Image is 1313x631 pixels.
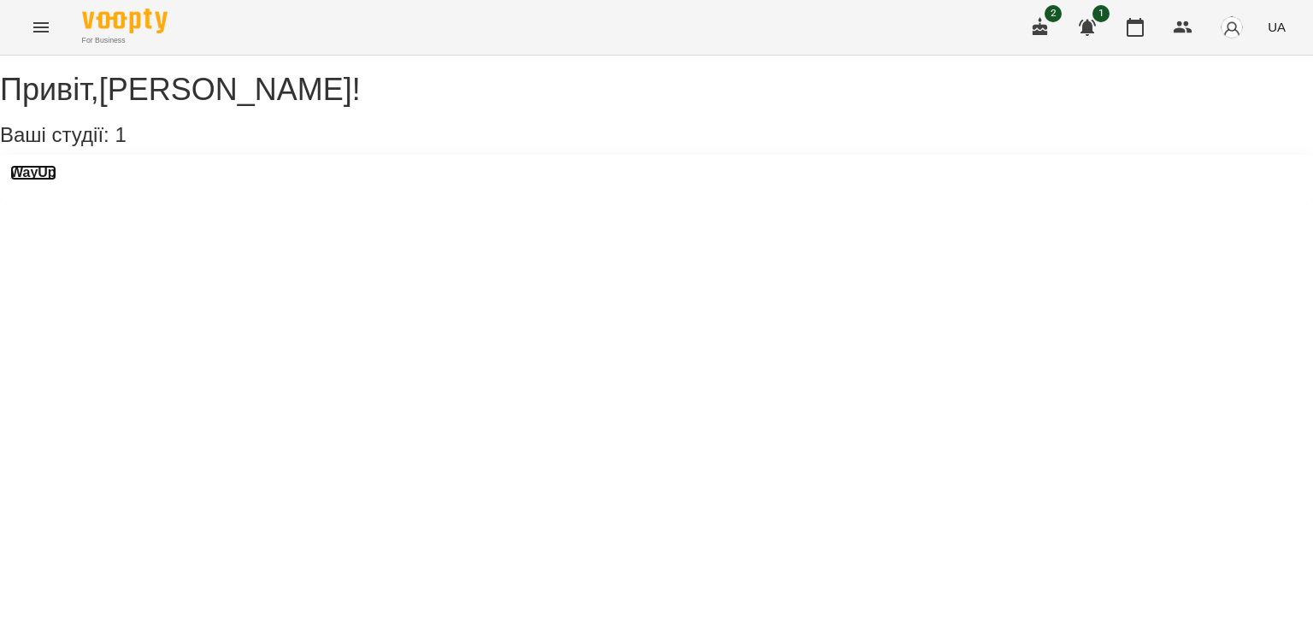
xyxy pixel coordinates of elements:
img: Voopty Logo [82,9,168,33]
a: WayUp [10,165,56,180]
button: Menu [21,7,62,48]
button: UA [1261,11,1292,43]
span: 2 [1045,5,1062,22]
span: UA [1268,18,1286,36]
span: For Business [82,35,168,46]
span: 1 [115,123,126,146]
img: avatar_s.png [1220,15,1244,39]
span: 1 [1092,5,1110,22]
